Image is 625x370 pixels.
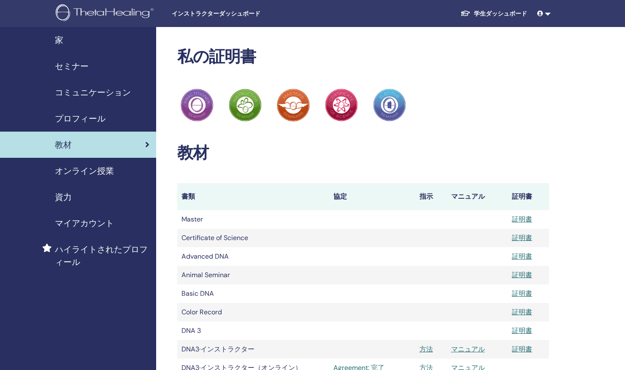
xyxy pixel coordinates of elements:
[512,289,532,298] a: 証明書
[447,183,508,210] th: マニュアル
[55,112,106,125] span: プロフィール
[454,6,534,22] a: 学生ダッシュボード
[512,233,532,242] a: 証明書
[451,345,485,354] a: マニュアル
[512,345,532,354] a: 証明書
[512,252,532,261] a: 証明書
[177,340,329,359] td: DNA3·インストラクター
[177,47,549,67] h2: 私の証明書
[55,86,131,99] span: コミュニケーション
[177,143,549,163] h2: 教材
[172,9,298,18] span: インストラクターダッシュボード
[415,183,447,210] th: 指示
[512,215,532,224] a: 証明書
[181,89,214,122] img: Practitioner
[55,138,72,151] span: 教材
[177,229,329,247] td: Certificate of Science
[55,217,114,230] span: マイアカウント
[56,4,157,23] img: logo.png
[177,321,329,340] td: DNA 3
[512,326,532,335] a: 証明書
[55,165,114,177] span: オンライン授業
[177,210,329,229] td: Master
[229,89,262,122] img: Practitioner
[329,183,415,210] th: 協定
[177,303,329,321] td: Color Record
[512,308,532,316] a: 証明書
[177,247,329,266] td: Advanced DNA
[177,266,329,284] td: Animal Seminar
[55,60,89,73] span: セミナー
[55,34,63,46] span: 家
[55,191,72,203] span: 資力
[325,89,358,122] img: Practitioner
[512,270,532,279] a: 証明書
[177,183,329,210] th: 書類
[277,89,310,122] img: Practitioner
[177,284,329,303] td: Basic DNA
[55,243,149,268] span: ハイライトされたプロフィール
[460,10,471,17] img: graduation-cap-white.svg
[508,183,549,210] th: 証明書
[419,345,433,354] a: 方法
[373,89,406,122] img: Practitioner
